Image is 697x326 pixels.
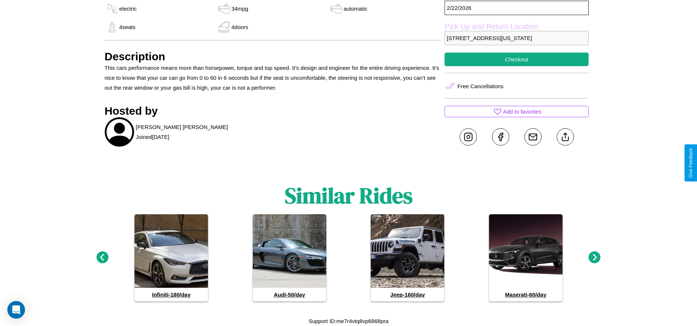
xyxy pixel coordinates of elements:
p: 4 seats [119,22,136,32]
h3: Hosted by [105,105,441,117]
img: gas [217,3,231,14]
button: Checkout [445,53,589,66]
p: [STREET_ADDRESS][US_STATE] [445,31,589,45]
p: 4 doors [231,22,248,32]
p: This cars performance means more than horsepower, torque and top speed. It’s design and engineer ... [105,63,441,93]
p: [PERSON_NAME] [PERSON_NAME] [136,122,228,132]
h4: Maserati - 60 /day [489,288,563,301]
h4: Infiniti - 180 /day [134,288,208,301]
img: gas [217,22,231,33]
a: Jeep-160/day [371,214,444,301]
p: Add to favorites [503,107,541,117]
h4: Jeep - 160 /day [371,288,444,301]
a: Infiniti-180/day [134,214,208,301]
p: Free Cancellations [457,81,503,91]
p: Joined [DATE] [136,132,169,142]
p: automatic [344,4,367,14]
label: Pick Up and Return Location [445,22,589,31]
h3: Description [105,50,441,63]
h1: Similar Rides [285,180,413,211]
div: Open Intercom Messenger [7,301,25,319]
button: Add to favorites [445,106,589,117]
p: electric [119,4,137,14]
img: gas [105,3,119,14]
p: Support ID: me7r4vtq8vp6868pra [309,316,389,326]
img: gas [105,22,119,33]
a: Audi-50/day [253,214,326,301]
h4: Audi - 50 /day [253,288,326,301]
img: gas [329,3,344,14]
a: Maserati-60/day [489,214,563,301]
p: 34 mpg [231,4,248,14]
p: 2 / 22 / 2026 [445,1,589,15]
div: Give Feedback [688,148,693,178]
